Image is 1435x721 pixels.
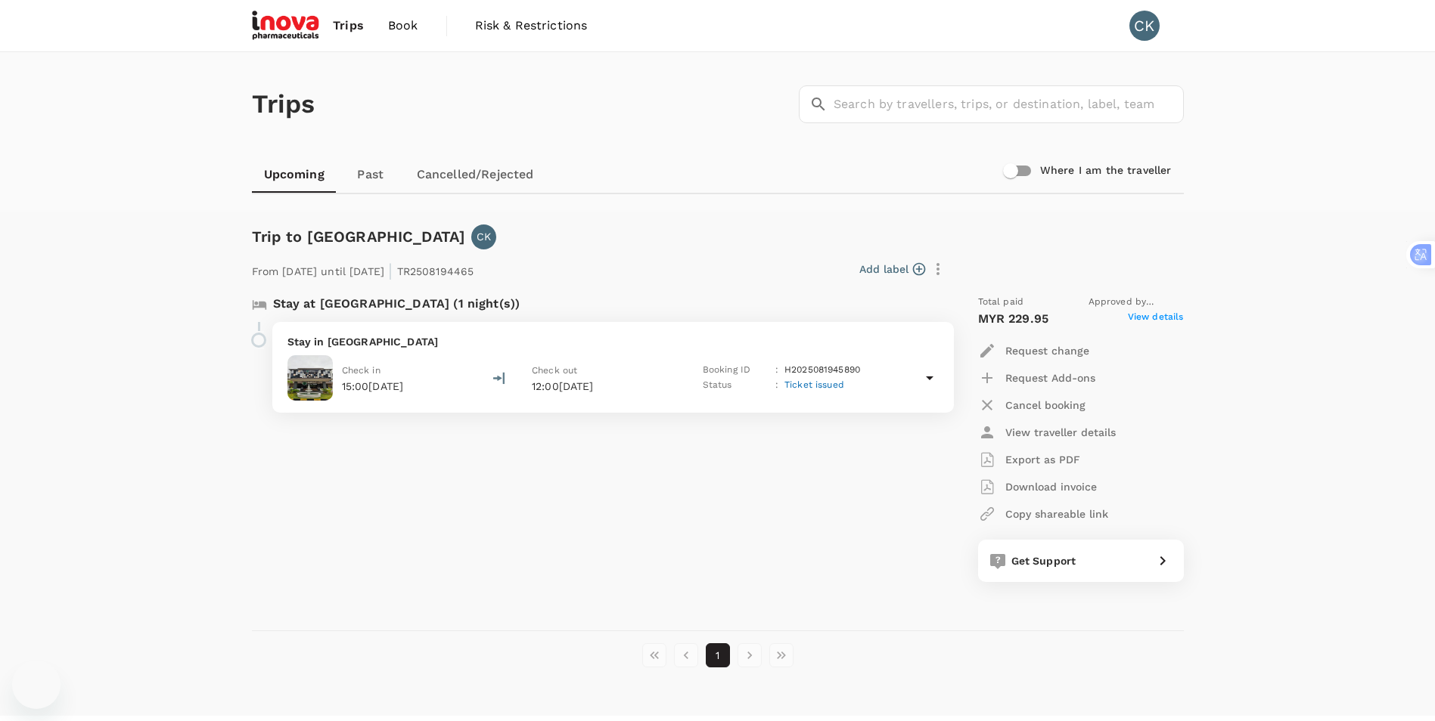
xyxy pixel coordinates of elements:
[978,337,1089,364] button: Request change
[388,260,393,281] span: |
[1005,506,1108,521] p: Copy shareable link
[532,365,577,376] span: Check out
[252,9,321,42] img: iNova Pharmaceuticals
[333,17,364,35] span: Trips
[477,229,491,244] p: CK
[978,419,1116,446] button: View traveller details
[703,363,769,378] p: Booking ID
[1128,310,1184,328] span: View details
[978,473,1097,500] button: Download invoice
[775,363,778,378] p: :
[859,261,925,277] button: Add label
[1005,425,1116,440] p: View traveller details
[784,379,844,390] span: Ticket issued
[1005,343,1089,358] p: Request change
[252,224,466,249] h6: Trip to [GEOGRAPHIC_DATA]
[1040,162,1172,179] h6: Where I am the traveller
[1005,452,1080,467] p: Export as PDF
[775,378,778,393] p: :
[978,391,1086,419] button: Cancel booking
[1129,11,1160,41] div: CK
[337,156,405,193] a: Past
[252,255,474,283] p: From [DATE] until [DATE] TR2508194465
[978,295,1024,310] span: Total paid
[978,310,1049,328] p: MYR 229.95
[1005,479,1097,494] p: Download invoice
[252,156,337,193] a: Upcoming
[252,52,315,156] h1: Trips
[1089,295,1184,310] span: Approved by
[1005,398,1086,413] p: Cancel booking
[405,156,546,193] a: Cancelled/Rejected
[1005,370,1095,385] p: Request Add-ons
[532,379,676,394] p: 12:00[DATE]
[342,365,380,376] span: Check in
[273,295,520,313] p: Stay at [GEOGRAPHIC_DATA] (1 night(s))
[703,378,769,393] p: Status
[475,17,588,35] span: Risk & Restrictions
[834,85,1184,123] input: Search by travellers, trips, or destination, label, team
[388,17,418,35] span: Book
[638,643,797,667] nav: pagination navigation
[978,364,1095,391] button: Request Add-ons
[706,643,730,667] button: page 1
[12,661,61,709] iframe: 用于启动消息传送窗口的按钮，正在对话
[784,363,860,378] p: H2025081945890
[287,334,939,349] p: Stay in [GEOGRAPHIC_DATA]
[287,355,333,401] img: RPGC Garden Hotel
[1011,555,1076,567] span: Get Support
[978,500,1108,528] button: Copy shareable link
[978,446,1080,473] button: Export as PDF
[342,379,404,394] p: 15:00[DATE]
